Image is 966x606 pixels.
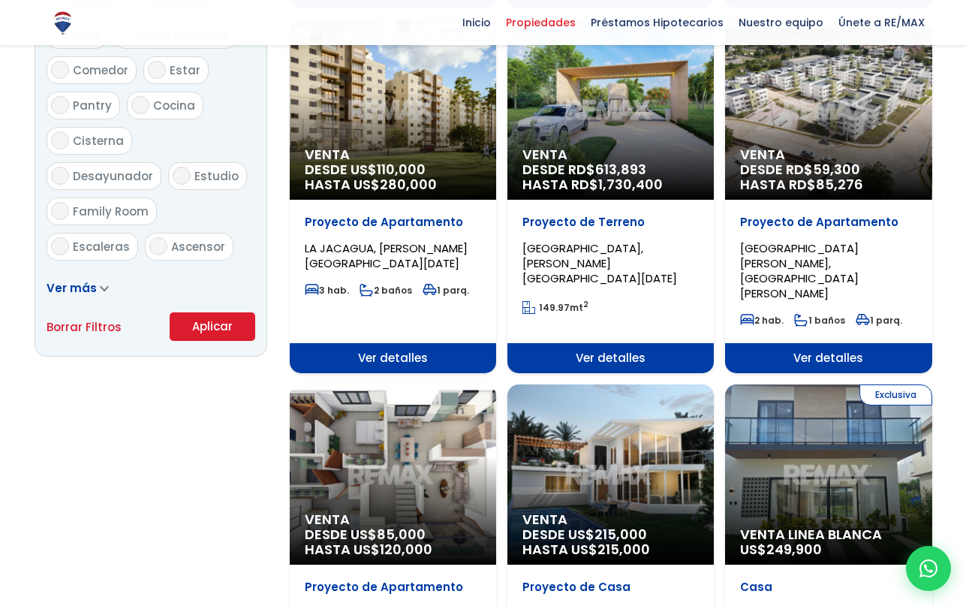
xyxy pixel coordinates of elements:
span: Exclusiva [859,384,932,406]
span: Ascensor [171,239,225,255]
span: Únete a RE/MAX [831,11,932,34]
span: HASTA RD$ [522,177,699,192]
span: Venta [305,147,481,162]
span: HASTA US$ [305,177,481,192]
span: 613,893 [595,160,646,179]
a: Ver más [47,280,109,296]
input: Estar [148,61,166,79]
a: Exclusiva Venta DESDE US$110,000 HASTA US$280,000 Proyecto de Apartamento LA JACAGUA, [PERSON_NAM... [290,20,496,373]
span: Cocina [153,98,195,113]
span: HASTA RD$ [740,177,916,192]
input: Family Room [51,202,69,220]
span: [GEOGRAPHIC_DATA], [PERSON_NAME][GEOGRAPHIC_DATA][DATE] [522,240,677,286]
span: Ver más [47,280,97,296]
span: Estudio [194,168,239,184]
input: Desayunador [51,167,69,185]
span: HASTA US$ [305,542,481,557]
a: Venta DESDE RD$613,893 HASTA RD$1,730,400 Proyecto de Terreno [GEOGRAPHIC_DATA], [PERSON_NAME][GE... [507,20,714,373]
span: Venta [522,147,699,162]
a: Venta DESDE RD$59,300 HASTA RD$85,276 Proyecto de Apartamento [GEOGRAPHIC_DATA][PERSON_NAME], [GE... [725,20,931,373]
span: Ver detalles [725,343,931,373]
p: Casa [740,580,916,595]
span: DESDE RD$ [740,162,916,192]
button: Aplicar [170,312,255,341]
span: HASTA US$ [522,542,699,557]
input: Cocina [131,96,149,114]
span: 1 parq. [856,314,902,327]
span: 1 parq. [423,284,469,297]
span: 110,000 [377,160,426,179]
span: 3 hab. [305,284,349,297]
span: Pantry [73,98,112,113]
input: Ascensor [149,237,167,255]
span: [GEOGRAPHIC_DATA][PERSON_NAME], [GEOGRAPHIC_DATA][PERSON_NAME] [740,240,859,301]
img: Logo de REMAX [50,10,76,36]
p: Proyecto de Apartamento [740,215,916,230]
span: 59,300 [813,160,860,179]
sup: 2 [583,299,588,310]
span: 2 baños [360,284,412,297]
span: LA JACAGUA, [PERSON_NAME][GEOGRAPHIC_DATA][DATE] [305,240,468,271]
span: Nuestro equipo [731,11,831,34]
span: 215,000 [597,540,650,559]
input: Comedor [51,61,69,79]
span: Propiedades [498,11,583,34]
span: Venta [305,512,481,527]
span: mt [522,301,588,314]
span: 1,730,400 [598,175,663,194]
input: Cisterna [51,131,69,149]
input: Escaleras [51,237,69,255]
p: Proyecto de Apartamento [305,215,481,230]
span: Estar [170,62,200,78]
span: Ver detalles [507,343,714,373]
p: Proyecto de Casa [522,580,699,595]
span: Venta Linea Blanca [740,527,916,542]
span: Venta [740,147,916,162]
span: Venta [522,512,699,527]
span: Inicio [455,11,498,34]
p: Proyecto de Apartamento [305,580,481,595]
span: 85,000 [377,525,426,544]
span: Escaleras [73,239,130,255]
span: DESDE US$ [305,527,481,557]
span: Préstamos Hipotecarios [583,11,731,34]
span: Comedor [73,62,128,78]
span: DESDE US$ [522,527,699,557]
span: DESDE US$ [305,162,481,192]
span: Cisterna [73,133,124,149]
span: 2 hab. [740,314,784,327]
span: 1 baños [794,314,845,327]
span: DESDE RD$ [522,162,699,192]
span: 249,900 [766,540,822,559]
p: Proyecto de Terreno [522,215,699,230]
span: 120,000 [380,540,432,559]
span: 280,000 [380,175,437,194]
span: US$ [740,540,822,559]
a: Borrar Filtros [47,318,122,336]
span: 85,276 [816,175,863,194]
span: 215,000 [594,525,647,544]
input: Pantry [51,96,69,114]
input: Estudio [173,167,191,185]
span: Ver detalles [290,343,496,373]
span: Desayunador [73,168,153,184]
span: Family Room [73,204,149,219]
span: 149.97 [539,301,570,314]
